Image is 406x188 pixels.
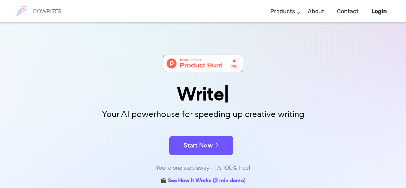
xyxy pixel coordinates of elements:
a: Products [270,2,295,21]
b: Login [371,8,387,15]
img: brand logo [13,3,29,19]
img: Cowriter - Your AI buddy for speeding up creative writing | Product Hunt [163,55,243,72]
div: You're one step away - It's 100% free! [43,163,364,173]
a: About [308,2,324,21]
a: Login [371,2,387,21]
a: Contact [337,2,358,21]
div: Write [43,85,364,103]
h6: COWRITER [33,8,62,14]
button: Start Now [169,136,233,155]
p: Your AI powerhouse for speeding up creative writing [43,107,364,121]
a: 🎬 See How It Works (2 min demo) [160,176,246,186]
